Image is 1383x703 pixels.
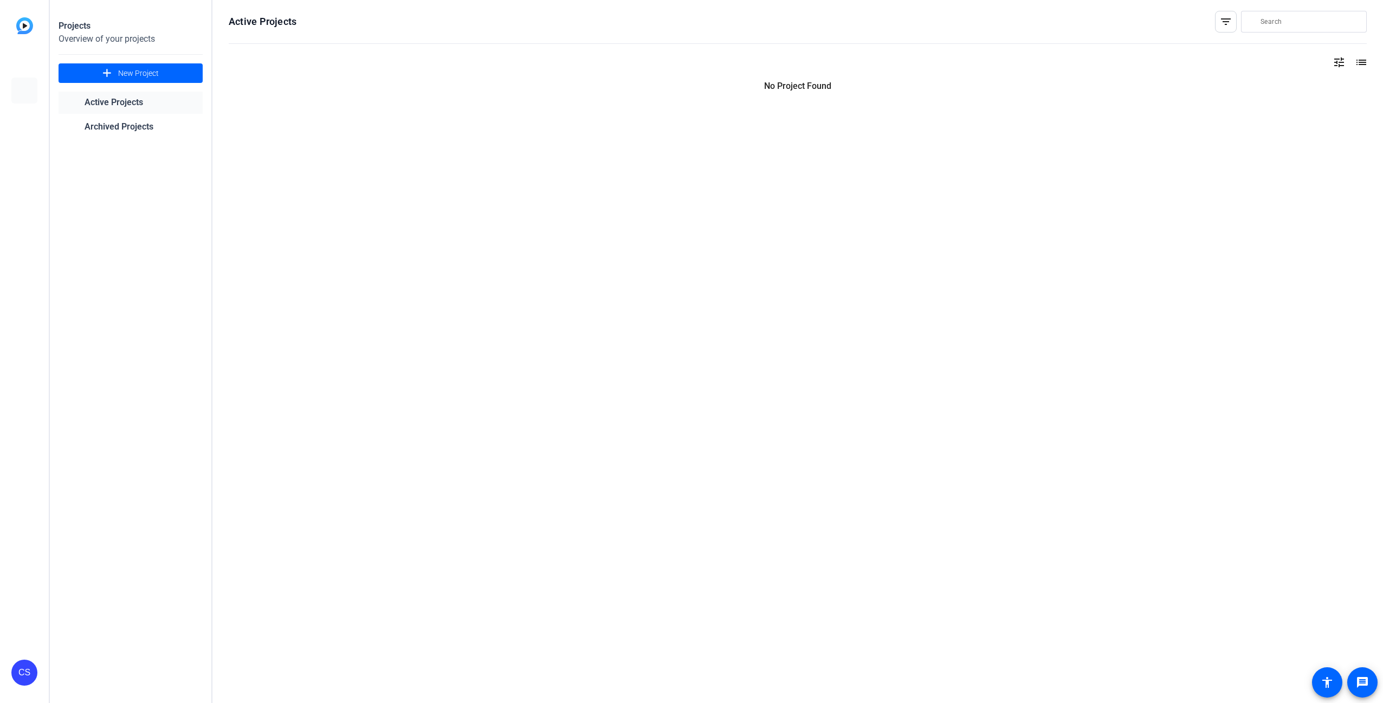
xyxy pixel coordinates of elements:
h1: Active Projects [229,15,296,28]
a: Active Projects [59,92,203,114]
button: New Project [59,63,203,83]
span: New Project [118,68,159,79]
img: blue-gradient.svg [16,17,33,34]
p: No Project Found [229,80,1367,93]
mat-icon: filter_list [1219,15,1232,28]
div: CS [11,660,37,686]
div: Projects [59,20,203,33]
input: Search [1261,15,1358,28]
mat-icon: add [100,67,114,80]
mat-icon: list [1354,56,1367,69]
a: Archived Projects [59,116,203,138]
mat-icon: message [1356,676,1369,689]
mat-icon: tune [1333,56,1346,69]
mat-icon: accessibility [1321,676,1334,689]
div: Overview of your projects [59,33,203,46]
